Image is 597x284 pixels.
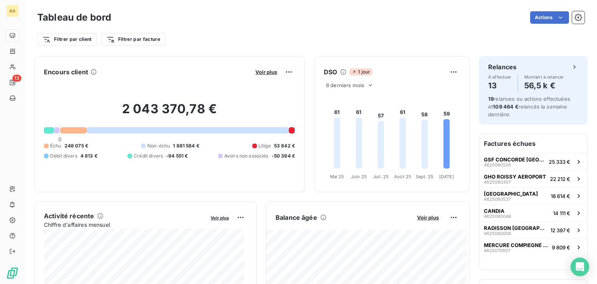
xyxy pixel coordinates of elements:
span: 4625070607 [484,248,510,253]
span: Échu [50,142,61,149]
span: Non-échu [147,142,170,149]
div: AA [6,5,19,17]
span: 18 614 € [551,193,570,199]
h4: 13 [488,79,511,92]
span: GSF CONCORDE [GEOGRAPHIC_DATA] [484,156,546,163]
tspan: Mai 25 [330,174,344,179]
h6: Balance âgée [276,213,317,222]
span: CANDIA [484,208,504,214]
span: Crédit divers [134,153,163,160]
span: 12 397 € [550,227,570,233]
span: 109 464 € [493,103,518,110]
span: 14 111 € [553,210,570,216]
tspan: Août 25 [394,174,411,179]
span: -50 394 € [272,153,295,160]
span: 4625080537 [484,197,511,202]
span: 22 212 € [550,176,570,182]
span: Voir plus [211,215,229,221]
h4: 56,5 k € [524,79,564,92]
span: -94 551 € [166,153,188,160]
button: Voir plus [253,68,279,75]
img: Logo LeanPay [6,267,19,279]
span: 19 [488,96,494,102]
span: Litige [258,142,271,149]
h3: Tableau de bord [37,11,111,25]
span: 4625080307 [484,180,511,184]
h6: Factures échues [479,134,587,153]
span: Avoirs non associés [224,153,269,160]
span: 4625080009 [484,231,511,236]
span: relances ou actions effectuées et relancés la semaine dernière. [488,96,570,117]
button: GHO ROISSY AEROPORT462508030722 212 € [479,170,587,187]
span: MERCURE COMPIEGNE - STGHC [484,242,549,248]
h6: Relances [488,62,517,72]
span: 1 jour [349,68,372,75]
span: Débit divers [50,153,77,160]
button: [GEOGRAPHIC_DATA]462508053718 614 € [479,187,587,204]
h6: DSO [324,67,337,77]
h2: 2 043 370,78 € [44,101,295,124]
button: Filtrer par facture [101,33,165,46]
span: 248 075 € [65,142,88,149]
span: RADISSON [GEOGRAPHIC_DATA][PERSON_NAME] [484,225,547,231]
span: 4625080048 [484,214,511,219]
tspan: Juin 25 [351,174,367,179]
tspan: [DATE] [439,174,454,179]
span: 4625080505 [484,163,511,167]
button: Voir plus [208,214,231,221]
button: CANDIA462508004814 111 € [479,204,587,221]
div: Open Intercom Messenger [571,258,589,276]
tspan: Juil. 25 [373,174,389,179]
button: Filtrer par client [37,33,97,46]
span: 53 842 € [274,142,295,149]
span: Voir plus [417,214,439,221]
span: GHO ROISSY AEROPORT [484,174,546,180]
tspan: Sept. 25 [416,174,433,179]
span: 4 813 € [80,153,98,160]
span: Chiffre d'affaires mensuel [44,221,205,229]
h6: Activité récente [44,211,94,221]
span: [GEOGRAPHIC_DATA] [484,191,538,197]
button: MERCURE COMPIEGNE - STGHC46250706079 809 € [479,238,587,256]
span: 13 [12,75,21,82]
span: 9 809 € [552,244,570,251]
span: Montant à relancer [524,75,564,79]
span: 25 333 € [549,159,570,165]
button: RADISSON [GEOGRAPHIC_DATA][PERSON_NAME]462508000912 397 € [479,221,587,238]
span: 0 [58,136,61,142]
button: GSF CONCORDE [GEOGRAPHIC_DATA]462508050525 333 € [479,153,587,170]
button: Actions [530,11,569,24]
span: 6 derniers mois [326,82,364,88]
span: À effectuer [488,75,511,79]
h6: Encours client [44,67,88,77]
button: Voir plus [415,214,441,221]
span: Voir plus [255,69,277,75]
span: 1 881 584 € [173,142,199,149]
